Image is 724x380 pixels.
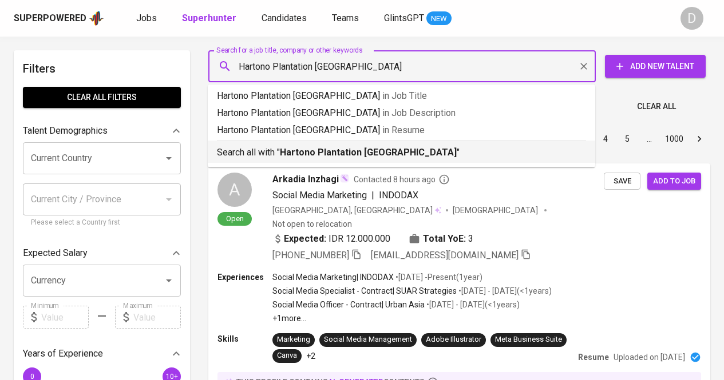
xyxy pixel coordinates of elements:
h6: Filters [23,59,181,78]
div: Years of Experience [23,342,181,365]
span: in Job Title [382,90,427,101]
p: Social Media Marketing | INDODAX [272,271,394,283]
div: Social Media Management [324,334,412,345]
div: Canva [277,350,297,361]
p: Hartono Plantation [GEOGRAPHIC_DATA] [217,123,586,137]
span: in Resume [382,125,425,135]
span: Contacted 8 hours ago [354,174,450,185]
p: Social Media Officer - Contract | Urban Asia [272,299,425,310]
div: IDR 12.000.000 [272,232,390,246]
svg: By Batam recruiter [438,174,450,185]
button: Add to job [647,173,701,190]
span: [PHONE_NUMBER] [272,250,349,261]
button: Clear [576,58,592,74]
div: Marketing [277,334,310,345]
span: Save [610,175,635,188]
a: Teams [332,11,361,26]
span: Open [221,214,248,223]
span: 3 [468,232,473,246]
p: • [DATE] - [DATE] ( <1 years ) [425,299,520,310]
div: Talent Demographics [23,119,181,142]
img: app logo [89,10,104,27]
span: INDODAX [379,190,418,201]
img: magic_wand.svg [340,174,349,183]
p: Please select a Country first [31,217,173,229]
button: Open [161,150,177,166]
button: Save [604,173,640,190]
div: A [217,173,252,207]
div: Superpowered [14,12,86,25]
p: Social Media Specialist - Contract | SUAR Strategies [272,285,457,297]
p: Experiences [217,271,272,283]
p: Hartono Plantation [GEOGRAPHIC_DATA] [217,106,586,120]
a: Candidates [262,11,309,26]
p: • [DATE] - [DATE] ( <1 years ) [457,285,552,297]
span: Arkadia Inzhagi [272,173,339,186]
b: Total YoE: [423,232,466,246]
span: NEW [426,13,452,25]
span: [EMAIL_ADDRESS][DOMAIN_NAME] [371,250,519,261]
button: Open [161,273,177,289]
div: [GEOGRAPHIC_DATA], [GEOGRAPHIC_DATA] [272,205,441,216]
span: Clear All [637,99,676,114]
span: in Job Description [382,107,456,118]
b: Superhunter [182,13,236,23]
a: GlintsGPT NEW [384,11,452,26]
b: Expected: [284,232,326,246]
button: Clear All filters [23,87,181,108]
div: D [681,7,703,30]
span: Jobs [136,13,157,23]
span: Social Media Marketing [272,190,367,201]
a: Superpoweredapp logo [14,10,104,27]
button: Add New Talent [605,55,706,78]
span: | [371,189,374,202]
div: Adobe Illustrator [426,334,481,345]
div: Meta Business Suite [495,334,562,345]
input: Value [41,306,89,329]
p: +2 [306,350,315,362]
p: Talent Demographics [23,124,108,138]
p: Uploaded on [DATE] [614,351,685,363]
span: Add to job [653,175,695,188]
span: [DEMOGRAPHIC_DATA] [453,205,540,216]
span: Add New Talent [614,59,697,74]
span: Teams [332,13,359,23]
p: +1 more ... [272,313,552,324]
p: Skills [217,333,272,345]
b: Hartono Plantation [GEOGRAPHIC_DATA] [280,147,457,158]
p: Resume [578,351,609,363]
nav: pagination navigation [508,130,710,148]
a: Superhunter [182,11,239,26]
button: Go to page 1000 [662,130,687,148]
p: Years of Experience [23,347,103,361]
a: Jobs [136,11,159,26]
button: Go to page 5 [618,130,636,148]
div: Expected Salary [23,242,181,265]
button: Go to next page [690,130,709,148]
span: GlintsGPT [384,13,424,23]
p: Search all with " " [217,146,586,159]
span: Candidates [262,13,307,23]
p: Expected Salary [23,246,88,260]
div: … [640,133,658,145]
input: Value [133,306,181,329]
p: • [DATE] - Present ( 1 year ) [394,271,482,283]
button: Clear All [632,96,681,117]
p: Not open to relocation [272,218,352,230]
p: Hartono Plantation [GEOGRAPHIC_DATA] [217,89,586,103]
button: Go to page 4 [596,130,615,148]
span: Clear All filters [32,90,172,105]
